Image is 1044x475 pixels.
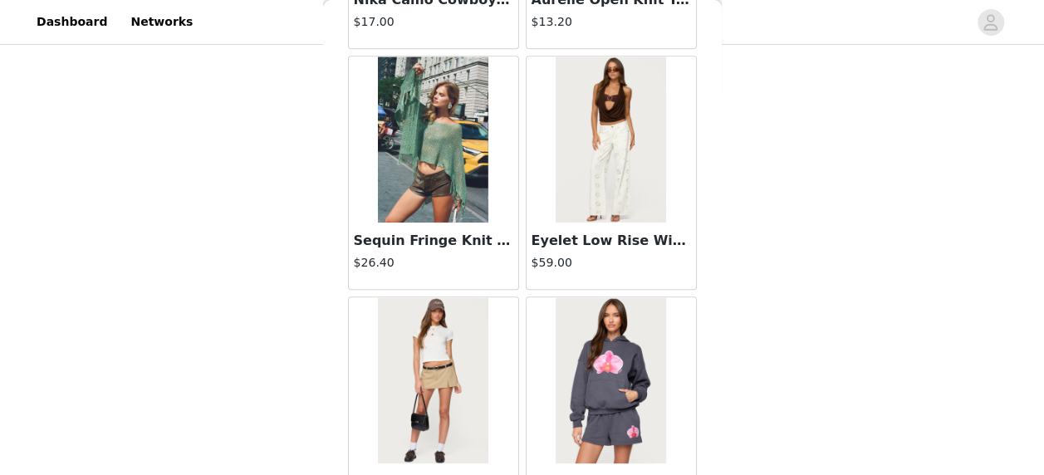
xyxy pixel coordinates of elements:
[556,297,666,463] img: Orchid Babe Hoodie
[354,231,513,251] h3: Sequin Fringe Knit Poncho
[532,13,691,31] h4: $13.20
[354,13,513,31] h4: $17.00
[27,3,117,41] a: Dashboard
[532,254,691,272] h4: $59.00
[556,56,666,223] img: Eyelet Low Rise Wide Leg Jeans
[532,231,691,251] h3: Eyelet Low Rise Wide Leg Jeans
[378,297,488,463] img: Madalene Tailored Mini Skort
[983,9,998,36] div: avatar
[378,56,488,223] img: Sequin Fringe Knit Poncho
[354,254,513,272] h4: $26.40
[120,3,203,41] a: Networks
